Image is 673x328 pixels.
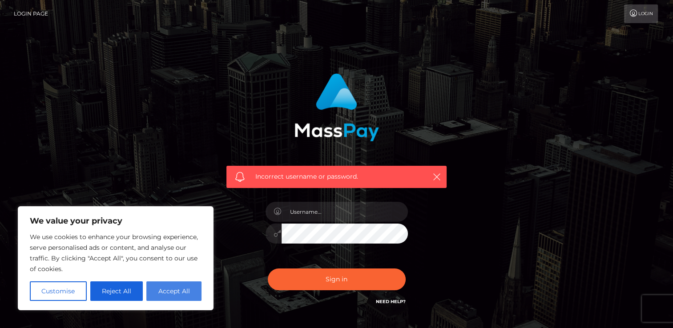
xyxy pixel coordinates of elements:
img: MassPay Login [294,73,379,141]
a: Login [624,4,658,23]
button: Customise [30,281,87,301]
a: Login Page [14,4,48,23]
button: Reject All [90,281,143,301]
p: We use cookies to enhance your browsing experience, serve personalised ads or content, and analys... [30,232,201,274]
button: Sign in [268,268,406,290]
input: Username... [282,202,408,222]
p: We value your privacy [30,216,201,226]
a: Need Help? [376,299,406,304]
button: Accept All [146,281,201,301]
span: Incorrect username or password. [255,172,418,181]
div: We value your privacy [18,206,214,310]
